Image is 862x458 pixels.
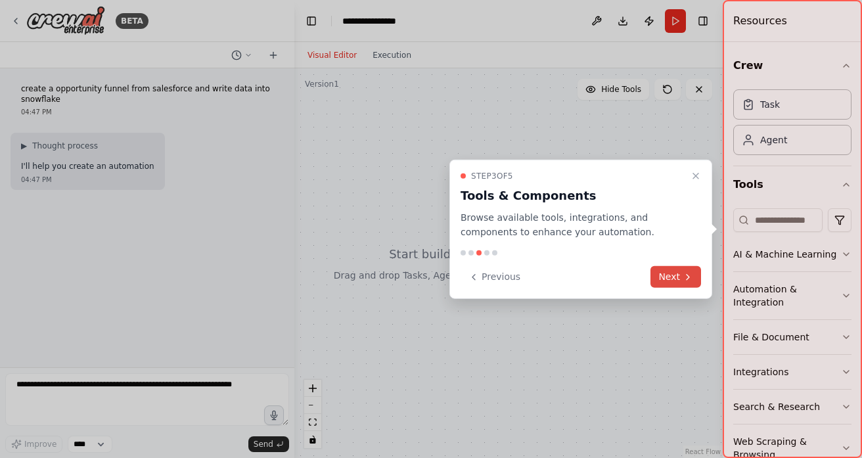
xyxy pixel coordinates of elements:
[650,266,701,288] button: Next
[461,266,528,288] button: Previous
[461,210,685,240] p: Browse available tools, integrations, and components to enhance your automation.
[461,186,685,204] h3: Tools & Components
[302,12,321,30] button: Hide left sidebar
[471,170,513,181] span: Step 3 of 5
[688,168,704,183] button: Close walkthrough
